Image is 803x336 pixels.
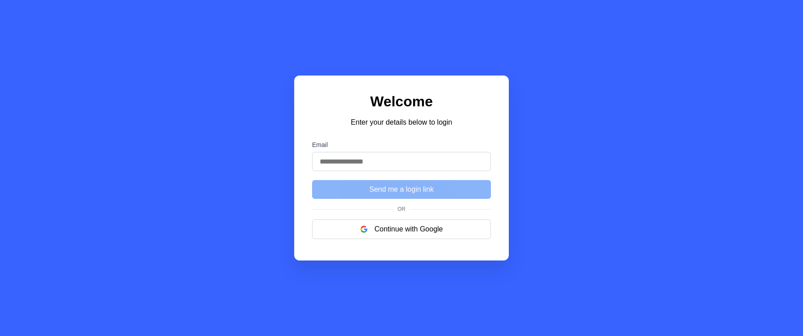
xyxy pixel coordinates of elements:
h1: Welcome [312,93,491,110]
span: Or [394,206,409,212]
button: Send me a login link [312,180,491,199]
label: Email [312,141,491,148]
button: Continue with Google [312,219,491,239]
p: Enter your details below to login [312,117,491,128]
img: google logo [360,226,368,233]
